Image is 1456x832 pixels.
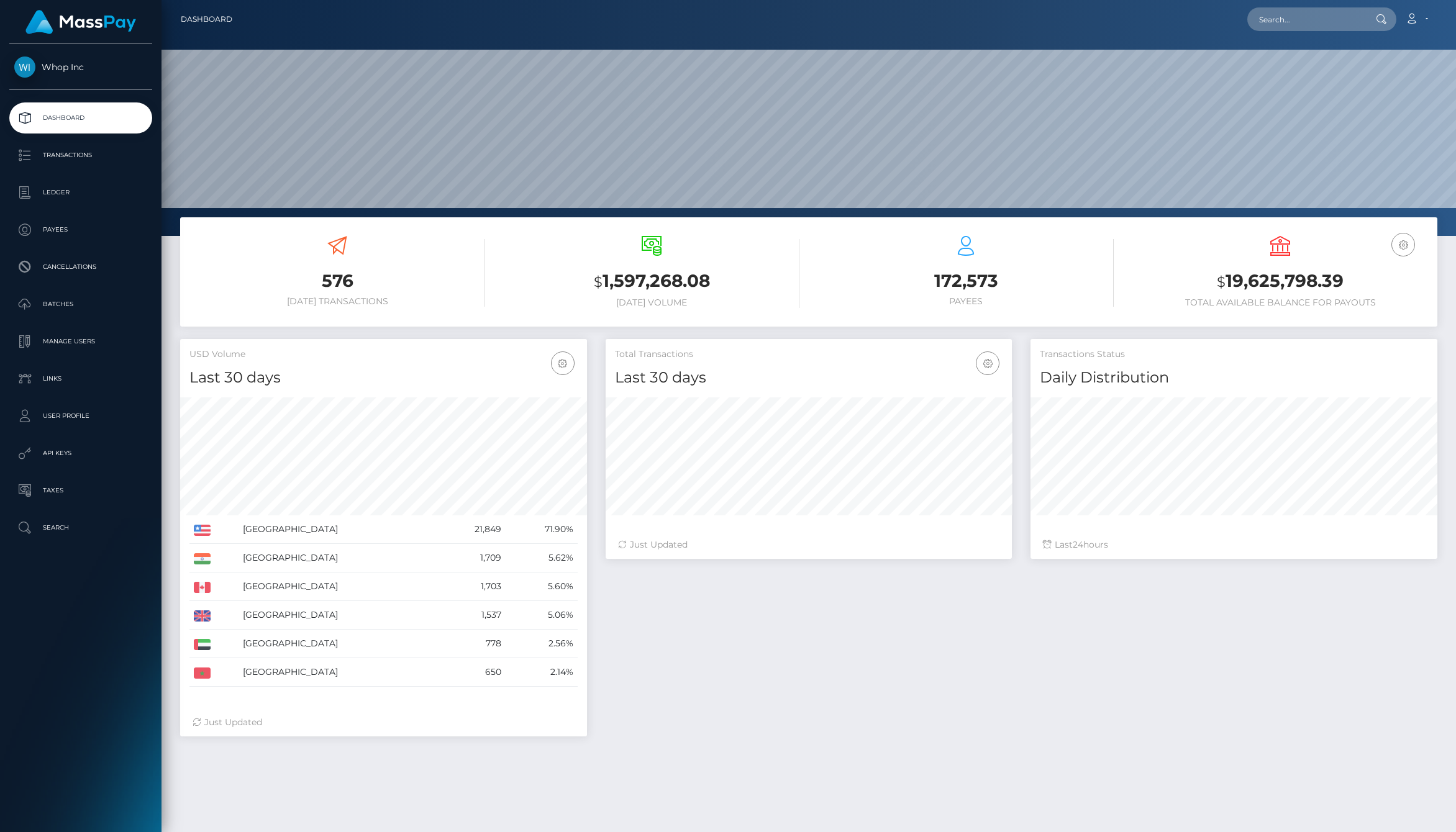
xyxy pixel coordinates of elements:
[194,610,211,622] img: GB.png
[1132,269,1428,294] h3: 19,625,798.39
[9,475,152,506] a: Taxes
[438,630,506,658] td: 778
[239,515,438,544] td: [GEOGRAPHIC_DATA]
[615,348,1003,361] h5: Total Transactions
[189,348,578,361] h5: USD Volume
[615,367,1003,389] h4: Last 30 days
[1040,367,1428,389] h4: Daily Distribution
[14,109,147,127] p: Dashboard
[506,572,577,601] td: 5.60%
[1217,273,1226,291] small: $
[438,658,506,687] td: 650
[194,582,211,593] img: CA.png
[438,572,506,601] td: 1,703
[506,658,577,687] td: 2.14%
[14,518,147,537] p: Search
[14,295,147,314] p: Batches
[9,363,152,394] a: Links
[1132,297,1428,308] h6: Total Available Balance for Payouts
[25,10,136,34] img: MassPay Logo
[618,538,1000,551] div: Just Updated
[9,438,152,469] a: API Keys
[438,601,506,630] td: 1,537
[9,251,152,283] a: Cancellations
[438,515,506,544] td: 21,849
[504,297,799,308] h6: [DATE] Volume
[194,553,211,564] img: IN.png
[9,177,152,208] a: Ledger
[1040,348,1428,361] h5: Transactions Status
[506,601,577,630] td: 5.06%
[189,269,485,293] h3: 576
[239,601,438,630] td: [GEOGRAPHIC_DATA]
[14,57,35,78] img: Whop Inc
[438,544,506,572] td: 1,709
[14,481,147,500] p: Taxes
[9,140,152,171] a: Transactions
[14,444,147,463] p: API Keys
[818,269,1114,293] h3: 172,573
[189,367,578,389] h4: Last 30 days
[506,515,577,544] td: 71.90%
[1247,7,1364,31] input: Search...
[9,102,152,133] a: Dashboard
[1073,539,1083,550] span: 24
[14,332,147,351] p: Manage Users
[818,296,1114,307] h6: Payees
[14,258,147,276] p: Cancellations
[194,667,211,679] img: MA.png
[14,146,147,165] p: Transactions
[189,296,485,307] h6: [DATE] Transactions
[14,407,147,425] p: User Profile
[9,512,152,543] a: Search
[239,544,438,572] td: [GEOGRAPHIC_DATA]
[193,716,575,729] div: Just Updated
[14,183,147,202] p: Ledger
[9,289,152,320] a: Batches
[14,220,147,239] p: Payees
[194,639,211,650] img: AE.png
[239,658,438,687] td: [GEOGRAPHIC_DATA]
[1043,538,1425,551] div: Last hours
[194,525,211,536] img: US.png
[9,61,152,73] span: Whop Inc
[239,572,438,601] td: [GEOGRAPHIC_DATA]
[239,630,438,658] td: [GEOGRAPHIC_DATA]
[594,273,603,291] small: $
[506,630,577,658] td: 2.56%
[181,6,232,32] a: Dashboard
[9,326,152,357] a: Manage Users
[504,269,799,294] h3: 1,597,268.08
[9,400,152,432] a: User Profile
[14,369,147,388] p: Links
[9,214,152,245] a: Payees
[506,544,577,572] td: 5.62%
